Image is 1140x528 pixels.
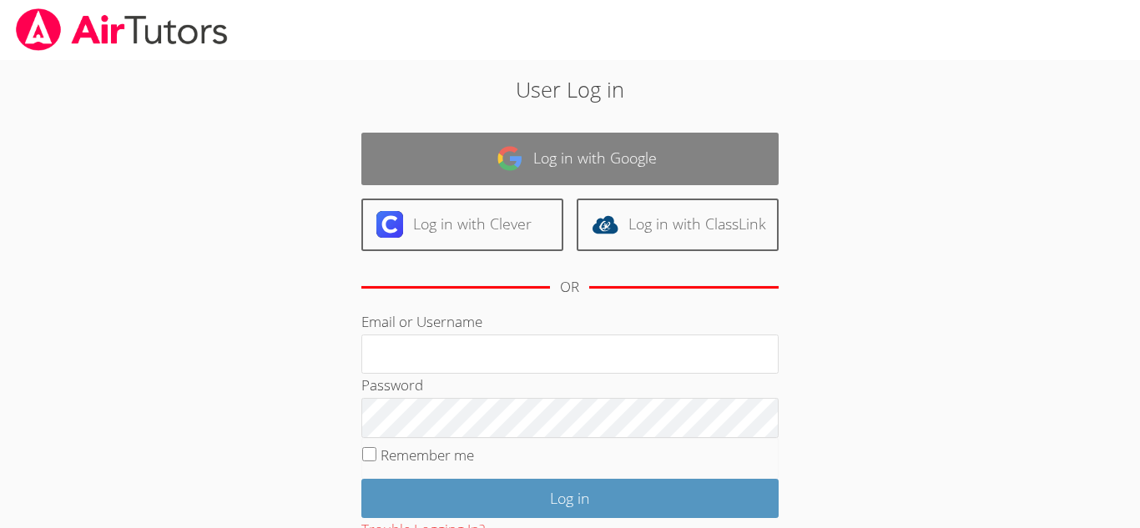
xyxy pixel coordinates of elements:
div: OR [560,275,579,299]
img: google-logo-50288ca7cdecda66e5e0955fdab243c47b7ad437acaf1139b6f446037453330a.svg [497,145,523,172]
img: clever-logo-6eab21bc6e7a338710f1a6ff85c0baf02591cd810cc4098c63d3a4b26e2feb20.svg [376,211,403,238]
a: Log in with Clever [361,199,563,251]
img: airtutors_banner-c4298cdbf04f3fff15de1276eac7730deb9818008684d7c2e4769d2f7ddbe033.png [14,8,230,51]
label: Email or Username [361,312,482,331]
a: Log in with ClassLink [577,199,779,251]
h2: User Log in [262,73,878,105]
input: Log in [361,479,779,518]
a: Log in with Google [361,133,779,185]
img: classlink-logo-d6bb404cc1216ec64c9a2012d9dc4662098be43eaf13dc465df04b49fa7ab582.svg [592,211,618,238]
label: Password [361,375,423,395]
label: Remember me [381,445,474,465]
